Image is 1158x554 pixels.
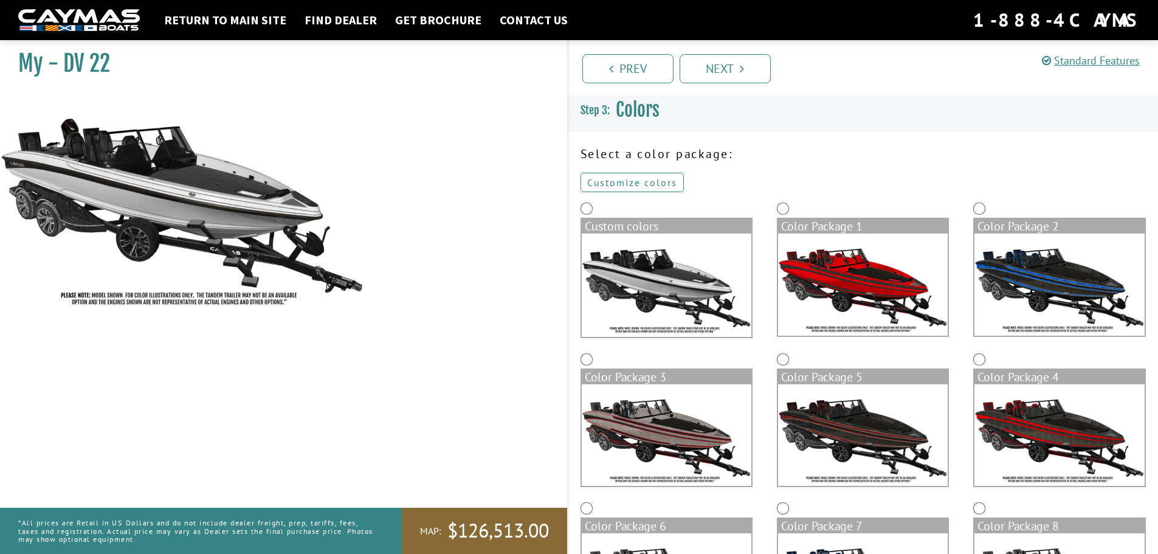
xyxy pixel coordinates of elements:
[298,12,383,28] a: Find Dealer
[494,12,574,28] a: Contact Us
[18,9,140,32] img: white-logo-c9c8dbefe5ff5ceceb0f0178aa75bf4bb51f6bca0971e226c86eb53dfe498488.png
[18,513,374,549] p: *All prices are Retail in US Dollars and do not include dealer freight, prep, tariffs, fees, taxe...
[974,370,1144,384] div: Color Package 4
[582,519,751,533] div: Color Package 6
[973,7,1140,33] div: 1-888-4CAYMAS
[778,234,948,336] img: color_package_362.png
[778,370,948,384] div: Color Package 5
[389,12,488,28] a: Get Brochure
[581,145,1146,163] p: Select a color package:
[582,54,674,83] a: Prev
[974,219,1144,234] div: Color Package 2
[974,234,1144,336] img: color_package_363.png
[447,518,549,544] span: $126,513.00
[420,525,441,538] span: MAP:
[778,519,948,533] div: Color Package 7
[778,384,948,486] img: color_package_365.png
[18,50,537,77] h1: My - DV 22
[158,12,292,28] a: Return to main site
[1042,54,1140,68] a: Standard Features
[582,234,751,337] img: DV22-Base-Layer.png
[582,370,751,384] div: Color Package 3
[974,519,1144,533] div: Color Package 8
[582,219,751,234] div: Custom colors
[402,508,567,554] a: MAP:$126,513.00
[581,173,684,192] a: Customize colors
[582,384,751,486] img: color_package_364.png
[974,384,1144,486] img: color_package_366.png
[778,219,948,234] div: Color Package 1
[680,54,771,83] a: Next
